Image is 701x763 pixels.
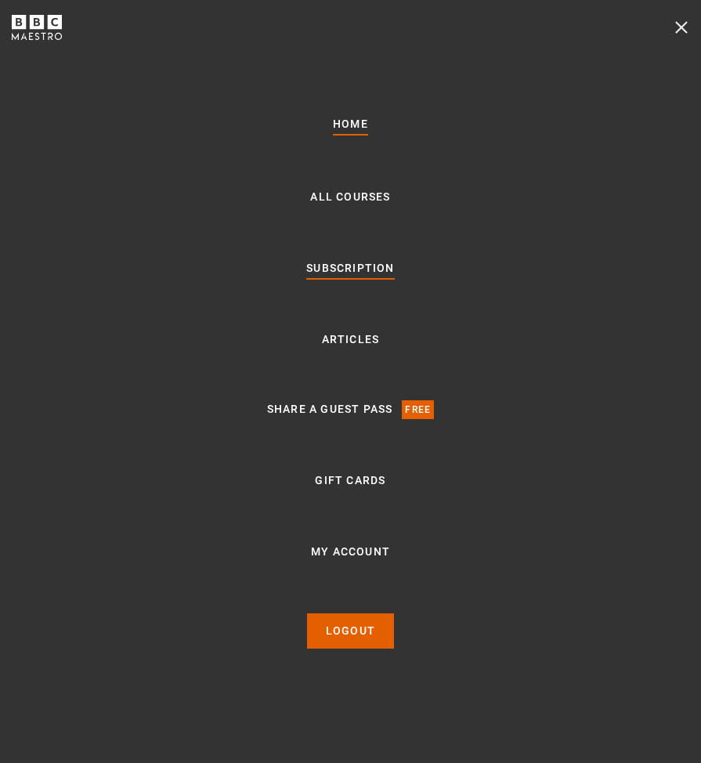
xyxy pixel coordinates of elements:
a: Logout [307,613,394,649]
a: Home [333,115,368,136]
a: Gift Cards [315,472,385,490]
svg: BBC Maestro [12,15,62,40]
a: All Courses [310,188,390,207]
a: Share a guest pass [267,400,393,419]
p: Free [402,400,434,419]
button: Toggle navigation [674,20,689,35]
a: Subscription [306,259,394,278]
a: Articles [322,331,380,349]
a: My Account [311,543,390,562]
